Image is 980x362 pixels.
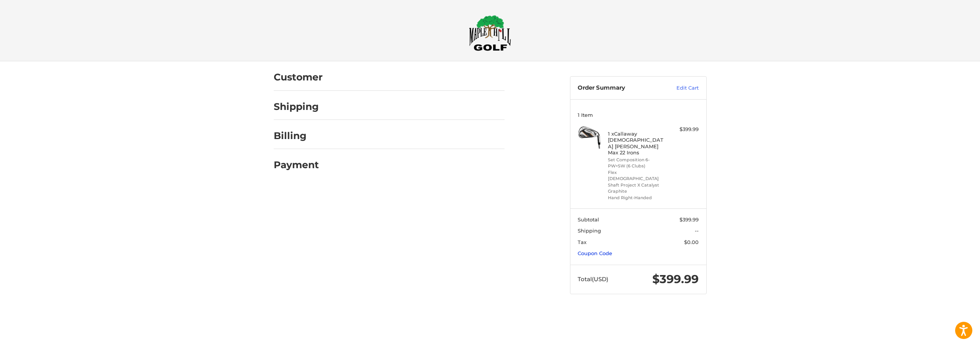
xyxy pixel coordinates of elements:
a: Edit Cart [660,84,699,92]
h2: Customer [274,71,323,83]
span: $399.99 [679,216,699,223]
img: Maple Hill Golf [469,15,511,51]
span: Total (USD) [578,275,608,283]
span: Shipping [578,228,601,234]
a: Coupon Code [578,250,612,256]
li: Flex [DEMOGRAPHIC_DATA] [608,169,666,182]
h3: 1 Item [578,112,699,118]
span: -- [695,228,699,234]
iframe: Google Customer Reviews [917,341,980,362]
span: $0.00 [684,239,699,245]
li: Shaft Project X Catalyst Graphite [608,182,666,195]
li: Set Composition 6-PW+SW (6 Clubs) [608,157,666,169]
div: $399.99 [668,126,699,133]
h3: Order Summary [578,84,660,92]
h2: Payment [274,159,319,171]
h4: 1 x Callaway [DEMOGRAPHIC_DATA] [PERSON_NAME] Max 22 Irons [608,131,666,156]
h2: Shipping [274,101,319,113]
span: $399.99 [652,272,699,286]
span: Subtotal [578,216,599,223]
span: Tax [578,239,586,245]
h2: Billing [274,130,318,142]
li: Hand Right-Handed [608,195,666,201]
